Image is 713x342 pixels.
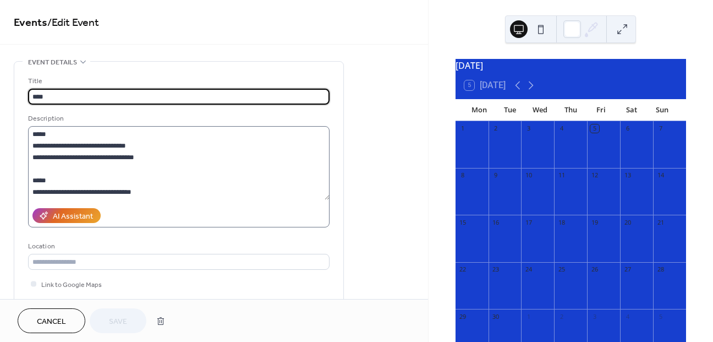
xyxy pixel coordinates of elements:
[590,218,599,226] div: 19
[14,12,47,34] a: Events
[656,171,665,180] div: 14
[656,312,665,321] div: 5
[557,124,566,133] div: 4
[459,312,467,321] div: 29
[47,12,99,34] span: / Edit Event
[492,312,500,321] div: 30
[459,218,467,226] div: 15
[53,211,93,222] div: AI Assistant
[556,99,586,121] div: Thu
[616,99,646,121] div: Sat
[525,99,555,121] div: Wed
[464,99,495,121] div: Mon
[590,312,599,321] div: 3
[590,171,599,180] div: 12
[41,279,102,291] span: Link to Google Maps
[18,308,85,333] button: Cancel
[495,99,525,121] div: Tue
[623,124,632,133] div: 6
[557,312,566,321] div: 2
[623,312,632,321] div: 4
[492,218,500,226] div: 16
[459,124,467,133] div: 1
[586,99,616,121] div: Fri
[524,218,533,226] div: 17
[456,59,686,72] div: [DATE]
[557,171,566,180] div: 11
[28,113,327,124] div: Description
[28,241,327,252] div: Location
[656,124,665,133] div: 7
[590,265,599,274] div: 26
[623,171,632,180] div: 13
[656,218,665,226] div: 21
[37,316,66,328] span: Cancel
[623,218,632,226] div: 20
[623,265,632,274] div: 27
[32,208,101,223] button: AI Assistant
[492,124,500,133] div: 2
[590,124,599,133] div: 5
[492,171,500,180] div: 9
[656,265,665,274] div: 28
[524,171,533,180] div: 10
[524,312,533,321] div: 1
[524,265,533,274] div: 24
[557,218,566,226] div: 18
[459,265,467,274] div: 22
[28,57,77,68] span: Event details
[459,171,467,180] div: 8
[492,265,500,274] div: 23
[524,124,533,133] div: 3
[28,75,327,87] div: Title
[647,99,677,121] div: Sun
[557,265,566,274] div: 25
